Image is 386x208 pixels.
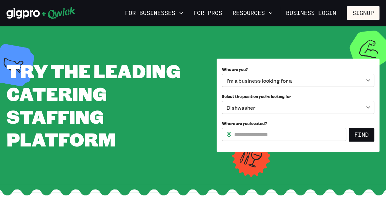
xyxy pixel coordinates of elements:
button: For Businesses [122,7,186,19]
a: Business Login [280,6,342,20]
span: Who are you? [222,67,248,72]
span: Where are you located? [222,121,267,126]
button: Find [349,128,374,142]
a: For Pros [191,7,225,19]
div: Dishwasher [222,101,374,114]
button: Signup [347,6,379,20]
button: Resources [230,7,275,19]
span: Select the position you’re looking for [222,94,291,99]
span: TRY THE LEADING CATERING STAFFING PLATFORM [7,59,180,151]
div: I’m a business looking for a [222,74,374,87]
